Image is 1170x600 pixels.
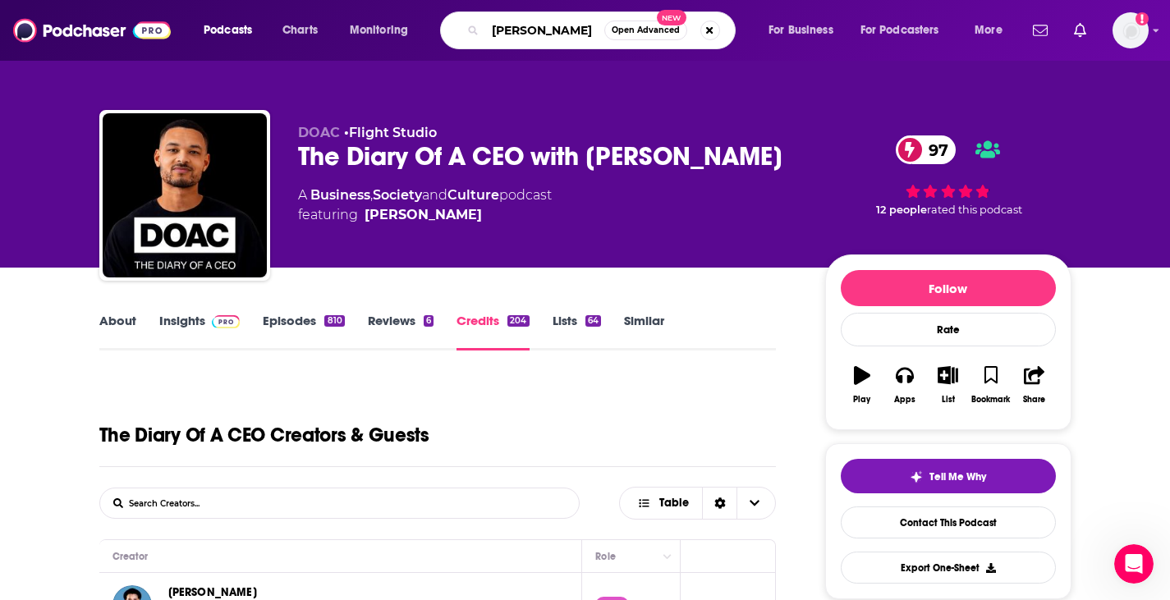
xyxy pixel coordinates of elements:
[971,395,1010,405] div: Bookmark
[485,17,604,44] input: Search podcasts, credits, & more...
[585,315,601,327] div: 64
[282,19,318,42] span: Charts
[1026,16,1054,44] a: Show notifications dropdown
[1113,12,1149,48] img: User Profile
[99,313,136,350] a: About
[860,19,939,42] span: For Podcasters
[926,355,969,415] button: List
[112,547,149,566] div: Creator
[659,497,689,509] span: Table
[103,113,267,277] img: The Diary Of A CEO with Steven Bartlett
[825,125,1071,227] div: 97 12 peoplerated this podcast
[595,547,618,566] div: Role
[457,313,529,350] a: Credits204
[350,19,408,42] span: Monitoring
[344,125,437,140] span: •
[841,552,1056,584] button: Export One-Sheet
[1114,544,1154,584] iframe: Intercom live chat
[263,313,344,350] a: Episodes810
[876,204,927,216] span: 12 people
[298,185,552,225] div: A podcast
[619,487,777,520] button: Choose View
[702,488,736,519] div: Sort Direction
[324,315,344,327] div: 810
[850,17,963,44] button: open menu
[424,315,434,327] div: 6
[975,19,1003,42] span: More
[894,395,915,405] div: Apps
[963,17,1023,44] button: open menu
[1113,12,1149,48] button: Show profile menu
[553,313,601,350] a: Lists64
[99,423,429,447] h1: The Diary Of A CEO Creators & Guests
[612,26,680,34] span: Open Advanced
[272,17,328,44] a: Charts
[657,10,686,25] span: New
[507,315,529,327] div: 204
[159,313,241,350] a: InsightsPodchaser Pro
[853,395,870,405] div: Play
[349,125,437,140] a: Flight Studio
[212,315,241,328] img: Podchaser Pro
[912,135,957,164] span: 97
[1023,395,1045,405] div: Share
[910,470,923,483] img: tell me why sparkle
[1067,16,1093,44] a: Show notifications dropdown
[841,313,1056,346] div: Rate
[13,15,171,46] img: Podchaser - Follow, Share and Rate Podcasts
[422,187,447,203] span: and
[929,470,986,483] span: Tell Me Why
[310,187,370,203] a: Business
[1113,12,1149,48] span: Logged in as sbisang
[657,547,677,566] button: Column Actions
[624,313,664,350] a: Similar
[298,205,552,225] span: featuring
[298,125,340,140] span: DOAC
[769,19,833,42] span: For Business
[757,17,854,44] button: open menu
[841,506,1056,538] a: Contact This Podcast
[927,204,1022,216] span: rated this podcast
[168,585,257,599] a: [PERSON_NAME]
[841,459,1056,493] button: tell me why sparkleTell Me Why
[841,355,883,415] button: Play
[368,313,434,350] a: Reviews6
[841,270,1056,306] button: Follow
[370,187,373,203] span: ,
[192,17,273,44] button: open menu
[204,19,252,42] span: Podcasts
[456,11,751,49] div: Search podcasts, credits, & more...
[883,355,926,415] button: Apps
[1012,355,1055,415] button: Share
[373,187,422,203] a: Society
[338,17,429,44] button: open menu
[896,135,957,164] a: 97
[970,355,1012,415] button: Bookmark
[1136,12,1149,25] svg: Add a profile image
[942,395,955,405] div: List
[604,21,687,40] button: Open AdvancedNew
[365,205,482,225] a: Steven Bartlett
[447,187,499,203] a: Culture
